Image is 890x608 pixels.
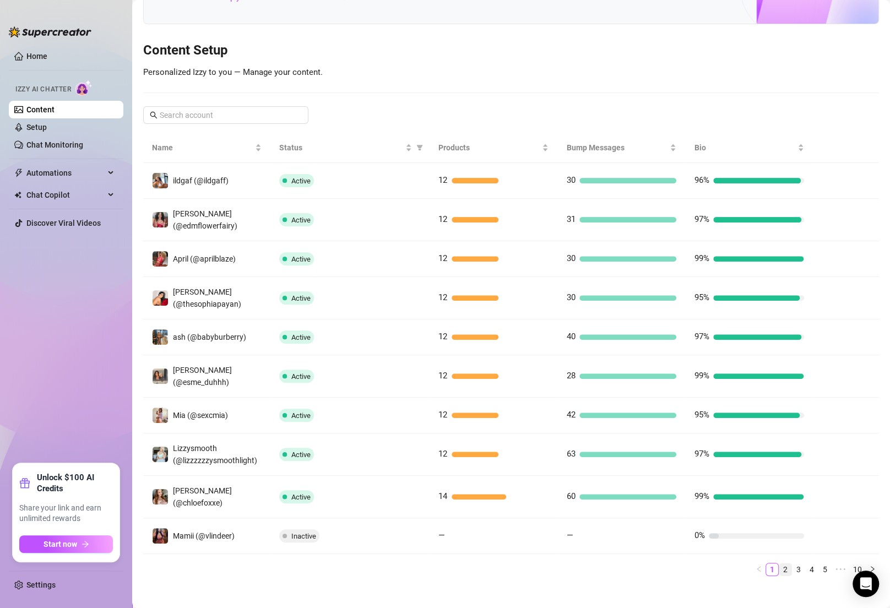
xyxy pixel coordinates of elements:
[779,563,792,576] li: 2
[291,411,311,420] span: Active
[694,449,709,459] span: 97%
[438,142,540,154] span: Products
[694,410,709,420] span: 95%
[26,164,105,182] span: Automations
[14,169,23,177] span: thunderbolt
[153,528,168,544] img: Mamii (@vlindeer)
[19,535,113,553] button: Start nowarrow-right
[153,290,168,306] img: Sophia (@thesophiapayan)
[832,563,849,576] span: •••
[26,140,83,149] a: Chat Monitoring
[143,42,879,59] h3: Content Setup
[26,580,56,589] a: Settings
[279,142,404,154] span: Status
[438,371,447,381] span: 12
[173,486,232,507] span: [PERSON_NAME] (@chloefoxxe)
[291,493,311,501] span: Active
[832,563,849,576] li: Next 5 Pages
[694,175,709,185] span: 96%
[566,142,667,154] span: Bump Messages
[866,563,879,576] button: right
[853,571,879,597] div: Open Intercom Messenger
[19,477,30,488] span: gift
[792,563,805,576] li: 3
[756,566,762,572] span: left
[173,254,236,263] span: April (@aprilblaze)
[566,175,575,185] span: 30
[44,540,77,549] span: Start now
[153,368,168,384] img: Esmeralda (@esme_duhhh)
[752,563,766,576] button: left
[9,26,91,37] img: logo-BBDzfeDw.svg
[850,563,865,576] a: 10
[291,216,311,224] span: Active
[291,255,311,263] span: Active
[270,133,430,163] th: Status
[291,372,311,381] span: Active
[438,175,447,185] span: 12
[694,292,709,302] span: 95%
[173,209,237,230] span: [PERSON_NAME] (@edmflowerfairy)
[26,52,47,61] a: Home
[173,287,241,308] span: [PERSON_NAME] (@thesophiapayan)
[866,563,879,576] li: Next Page
[291,450,311,459] span: Active
[291,177,311,185] span: Active
[566,530,573,540] span: —
[82,540,89,548] span: arrow-right
[26,123,47,132] a: Setup
[438,449,447,459] span: 12
[752,563,766,576] li: Previous Page
[143,133,270,163] th: Name
[694,371,709,381] span: 99%
[685,133,813,163] th: Bio
[150,111,158,119] span: search
[566,214,575,224] span: 31
[438,253,447,263] span: 12
[153,447,168,462] img: Lizzysmooth (@lizzzzzzysmoothlight)
[19,503,113,524] span: Share your link and earn unlimited rewards
[869,566,876,572] span: right
[160,109,293,121] input: Search account
[430,133,557,163] th: Products
[15,84,71,95] span: Izzy AI Chatter
[416,144,423,151] span: filter
[805,563,818,576] li: 4
[766,563,778,576] a: 1
[566,491,575,501] span: 60
[152,142,253,154] span: Name
[291,532,316,540] span: Inactive
[566,253,575,263] span: 30
[26,219,101,227] a: Discover Viral Videos
[438,292,447,302] span: 12
[793,563,805,576] a: 3
[438,214,447,224] span: 12
[566,410,575,420] span: 42
[779,563,791,576] a: 2
[694,491,709,501] span: 99%
[557,133,685,163] th: Bump Messages
[173,411,228,420] span: Mia (@sexcmia)
[766,563,779,576] li: 1
[438,491,447,501] span: 14
[694,214,709,224] span: 97%
[75,80,93,96] img: AI Chatter
[173,531,235,540] span: Mamii (@vlindeer)
[153,408,168,423] img: Mia (@sexcmia)
[153,329,168,345] img: ash (@babyburberry)
[153,173,168,188] img: ildgaf (@ildgaff)
[566,292,575,302] span: 30
[566,332,575,341] span: 40
[438,530,445,540] span: —
[694,142,795,154] span: Bio
[153,251,168,267] img: April (@aprilblaze)
[694,253,709,263] span: 99%
[806,563,818,576] a: 4
[566,449,575,459] span: 63
[438,332,447,341] span: 12
[37,472,113,494] strong: Unlock $100 AI Credits
[438,410,447,420] span: 12
[173,366,232,387] span: [PERSON_NAME] (@esme_duhhh)
[414,139,425,156] span: filter
[291,294,311,302] span: Active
